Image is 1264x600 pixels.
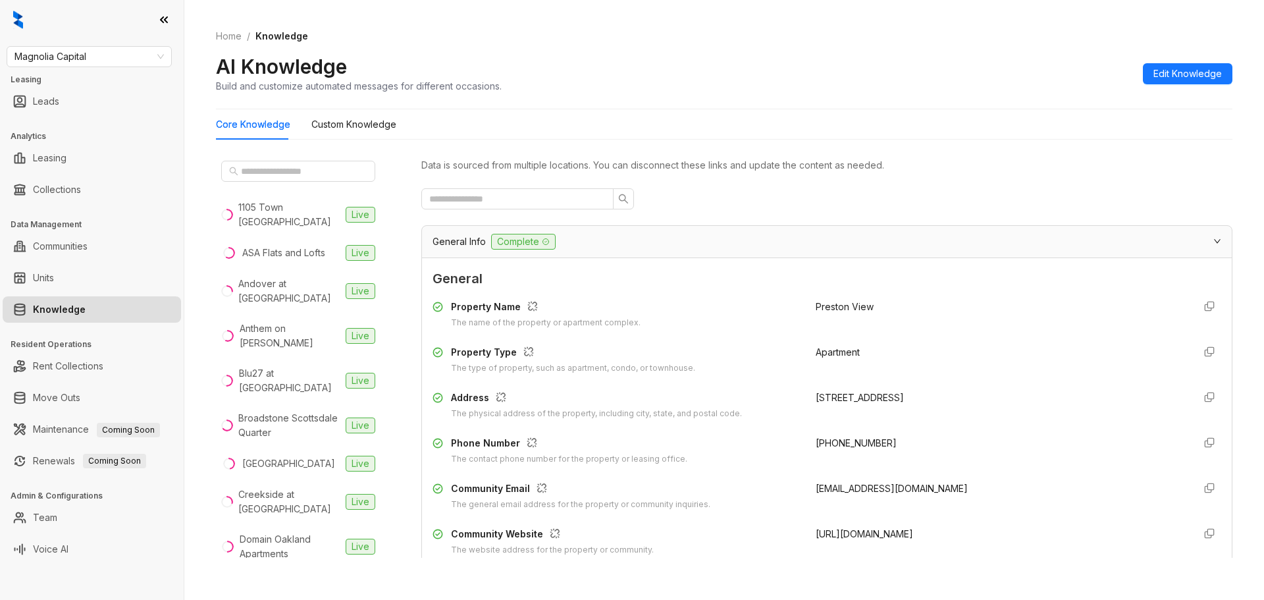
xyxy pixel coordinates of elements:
span: Live [346,207,375,223]
a: RenewalsComing Soon [33,448,146,474]
div: Property Type [451,345,695,362]
a: Move Outs [33,385,80,411]
div: Anthem on [PERSON_NAME] [240,321,340,350]
div: The general email address for the property or community inquiries. [451,499,710,511]
div: Build and customize automated messages for different occasions. [216,79,502,93]
div: [STREET_ADDRESS] [816,391,1183,405]
span: Live [346,494,375,510]
div: General InfoComplete [422,226,1232,258]
li: Team [3,505,181,531]
span: expanded [1213,237,1221,245]
div: Creekside at [GEOGRAPHIC_DATA] [238,487,340,516]
a: Leasing [33,145,66,171]
a: Home [213,29,244,43]
div: [GEOGRAPHIC_DATA] [242,456,335,471]
span: Preston View [816,301,874,312]
li: Leads [3,88,181,115]
h3: Analytics [11,130,184,142]
h3: Admin & Configurations [11,490,184,502]
span: Magnolia Capital [14,47,164,67]
span: Apartment [816,346,860,358]
h3: Leasing [11,74,184,86]
span: Live [346,245,375,261]
span: Live [346,373,375,389]
a: Knowledge [33,296,86,323]
span: Live [346,456,375,472]
div: The name of the property or apartment complex. [451,317,641,329]
span: search [229,167,238,176]
span: Live [346,418,375,433]
a: Voice AI [33,536,68,562]
a: Rent Collections [33,353,103,379]
li: Maintenance [3,416,181,443]
span: [PHONE_NUMBER] [816,437,897,449]
div: ASA Flats and Lofts [242,246,325,260]
span: Live [346,539,375,555]
li: / [247,29,250,43]
div: The physical address of the property, including city, state, and postal code. [451,408,742,420]
div: The website address for the property or community. [451,544,654,557]
span: search [618,194,629,204]
span: General [433,269,1221,289]
div: Data is sourced from multiple locations. You can disconnect these links and update the content as... [421,158,1232,173]
span: Live [346,283,375,299]
div: Broadstone Scottsdale Quarter [238,411,340,440]
a: Collections [33,177,81,203]
li: Knowledge [3,296,181,323]
div: Domain Oakland Apartments [240,532,340,561]
li: Voice AI [3,536,181,562]
li: Units [3,265,181,291]
div: Property Name [451,300,641,317]
div: The type of property, such as apartment, condo, or townhouse. [451,362,695,375]
li: Rent Collections [3,353,181,379]
h3: Data Management [11,219,184,231]
span: General Info [433,234,486,249]
a: Leads [33,88,59,115]
li: Move Outs [3,385,181,411]
li: Communities [3,233,181,259]
span: Knowledge [255,30,308,41]
div: Community Email [451,481,710,499]
div: Custom Knowledge [311,117,396,132]
li: Leasing [3,145,181,171]
div: The contact phone number for the property or leasing office. [451,453,687,466]
a: Team [33,505,57,531]
li: Renewals [3,448,181,474]
div: Core Knowledge [216,117,290,132]
h3: Resident Operations [11,339,184,350]
span: [EMAIL_ADDRESS][DOMAIN_NAME] [816,483,968,494]
div: Phone Number [451,436,687,453]
div: 1105 Town [GEOGRAPHIC_DATA] [238,200,340,229]
span: Edit Knowledge [1153,67,1222,81]
h2: AI Knowledge [216,54,347,79]
div: Address [451,391,742,408]
span: Coming Soon [83,454,146,468]
span: Complete [491,234,556,250]
a: Communities [33,233,88,259]
div: Blu27 at [GEOGRAPHIC_DATA] [239,366,340,395]
div: Andover at [GEOGRAPHIC_DATA] [238,277,340,306]
img: logo [13,11,23,29]
span: Coming Soon [97,423,160,437]
div: Community Website [451,527,654,544]
a: Units [33,265,54,291]
li: Collections [3,177,181,203]
button: Edit Knowledge [1143,63,1232,84]
span: [URL][DOMAIN_NAME] [816,528,913,539]
span: Live [346,328,375,344]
